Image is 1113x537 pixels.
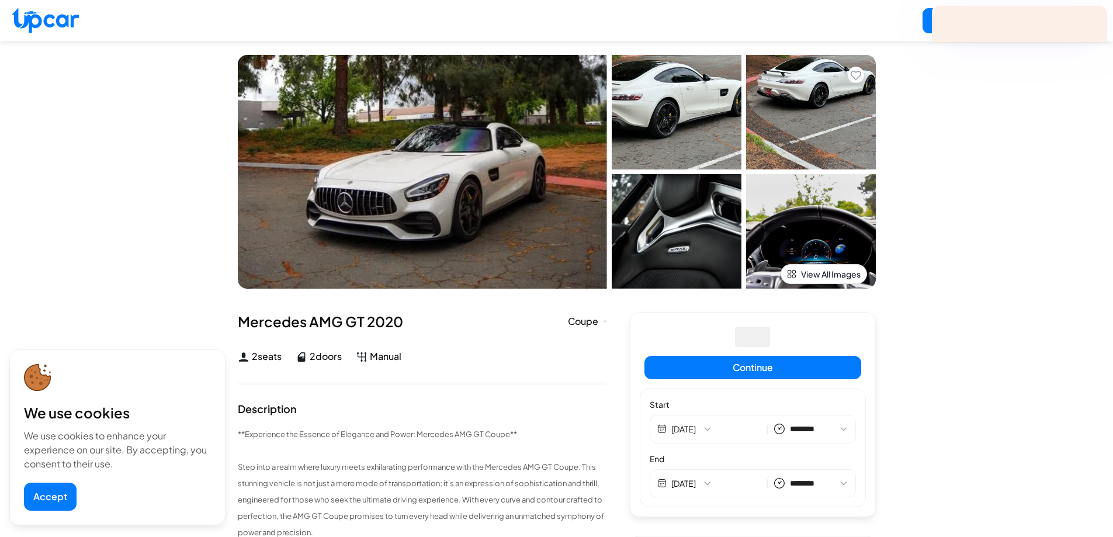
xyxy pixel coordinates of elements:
[568,314,606,328] div: Coupe
[310,349,342,363] span: 2 doors
[766,477,769,490] span: |
[781,264,867,284] button: View All Images
[644,356,861,379] button: Continue
[848,67,864,83] button: Add to favorites
[24,483,77,511] button: Accept
[238,312,606,331] div: Mercedes AMG GT 2020
[612,174,741,289] img: Car Image 3
[787,269,796,279] img: view-all
[671,477,761,489] button: [DATE]
[612,55,741,169] img: Car Image 1
[238,55,607,289] img: Car
[650,453,856,465] label: End
[238,404,297,414] div: Description
[24,403,211,422] div: We use cookies
[801,268,861,280] span: View All Images
[24,364,51,392] img: cookie-icon.svg
[766,422,769,436] span: |
[12,8,79,33] img: Upcar Logo
[746,55,876,169] img: Car Image 2
[923,8,976,33] button: Login
[746,174,876,289] img: Car Image 4
[671,423,761,435] button: [DATE]
[370,349,401,363] span: Manual
[650,399,856,410] label: Start
[24,429,211,471] div: We use cookies to enhance your experience on our site. By accepting, you consent to their use.
[252,349,282,363] span: 2 seats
